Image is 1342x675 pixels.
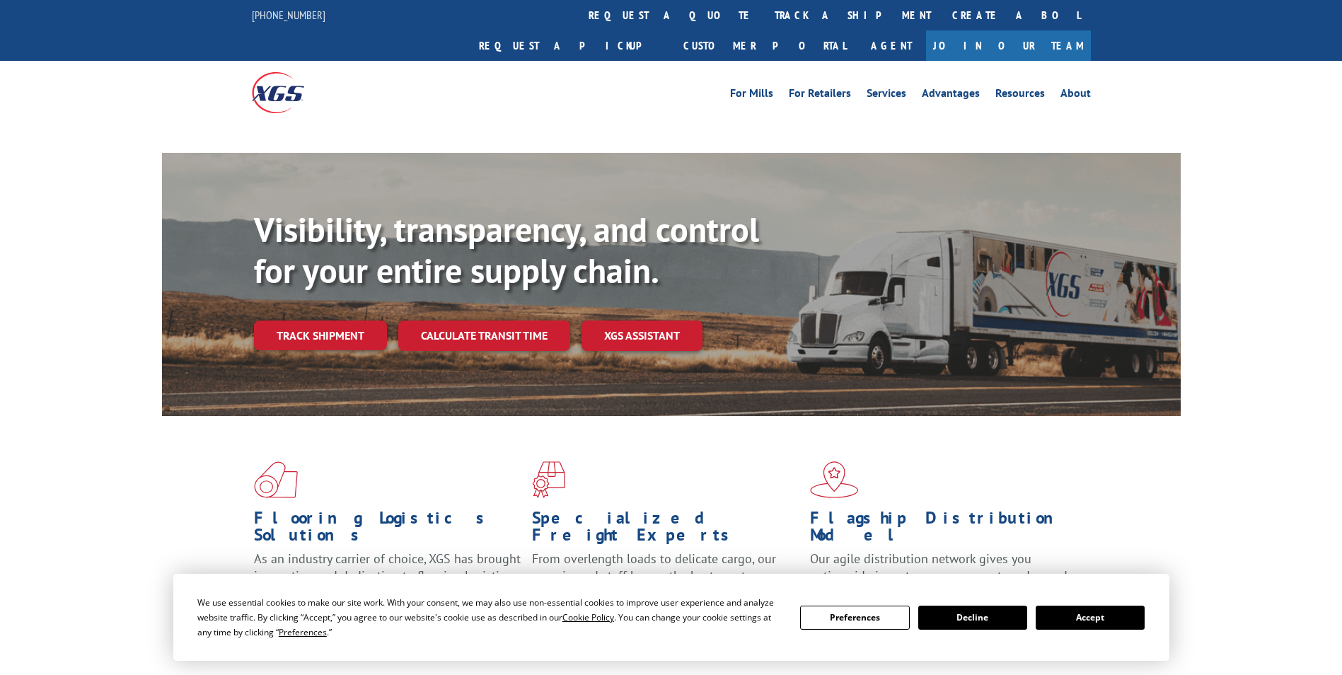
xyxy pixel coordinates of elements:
a: Services [867,88,906,103]
div: We use essential cookies to make our site work. With your consent, we may also use non-essential ... [197,595,783,640]
a: Track shipment [254,321,387,350]
span: Preferences [279,626,327,638]
a: Calculate transit time [398,321,570,351]
a: Agent [857,30,926,61]
span: As an industry carrier of choice, XGS has brought innovation and dedication to flooring logistics... [254,550,521,601]
a: Advantages [922,88,980,103]
a: [PHONE_NUMBER] [252,8,325,22]
a: Customer Portal [673,30,857,61]
img: xgs-icon-focused-on-flooring-red [532,461,565,498]
p: From overlength loads to delicate cargo, our experienced staff knows the best way to move your fr... [532,550,799,613]
h1: Specialized Freight Experts [532,509,799,550]
a: About [1060,88,1091,103]
span: Cookie Policy [562,611,614,623]
a: Request a pickup [468,30,673,61]
span: Our agile distribution network gives you nationwide inventory management on demand. [810,550,1070,584]
a: XGS ASSISTANT [582,321,702,351]
img: xgs-icon-flagship-distribution-model-red [810,461,859,498]
div: Cookie Consent Prompt [173,574,1169,661]
b: Visibility, transparency, and control for your entire supply chain. [254,207,759,292]
button: Preferences [800,606,909,630]
a: For Retailers [789,88,851,103]
a: For Mills [730,88,773,103]
button: Decline [918,606,1027,630]
a: Resources [995,88,1045,103]
a: Join Our Team [926,30,1091,61]
img: xgs-icon-total-supply-chain-intelligence-red [254,461,298,498]
button: Accept [1036,606,1145,630]
h1: Flooring Logistics Solutions [254,509,521,550]
h1: Flagship Distribution Model [810,509,1077,550]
